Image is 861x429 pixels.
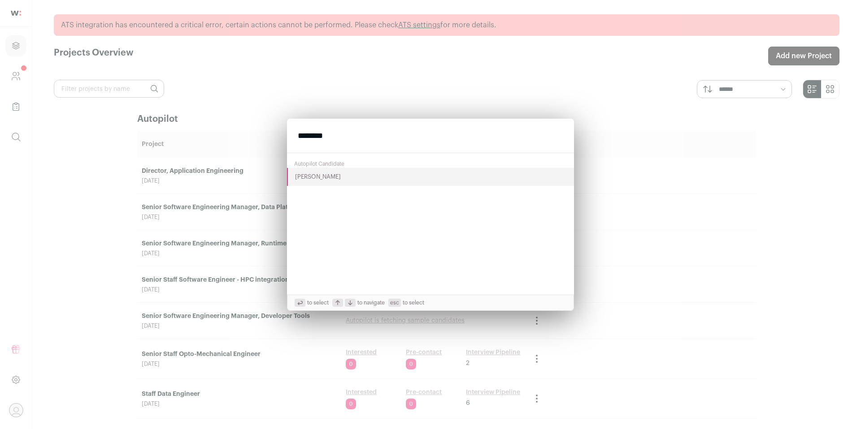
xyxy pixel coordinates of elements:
button: [PERSON_NAME] [287,168,574,186]
div: Autopilot Candidate [287,157,574,168]
span: to select [295,299,329,307]
span: to navigate [332,299,385,307]
span: to select [388,299,424,307]
span: esc [388,299,401,307]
